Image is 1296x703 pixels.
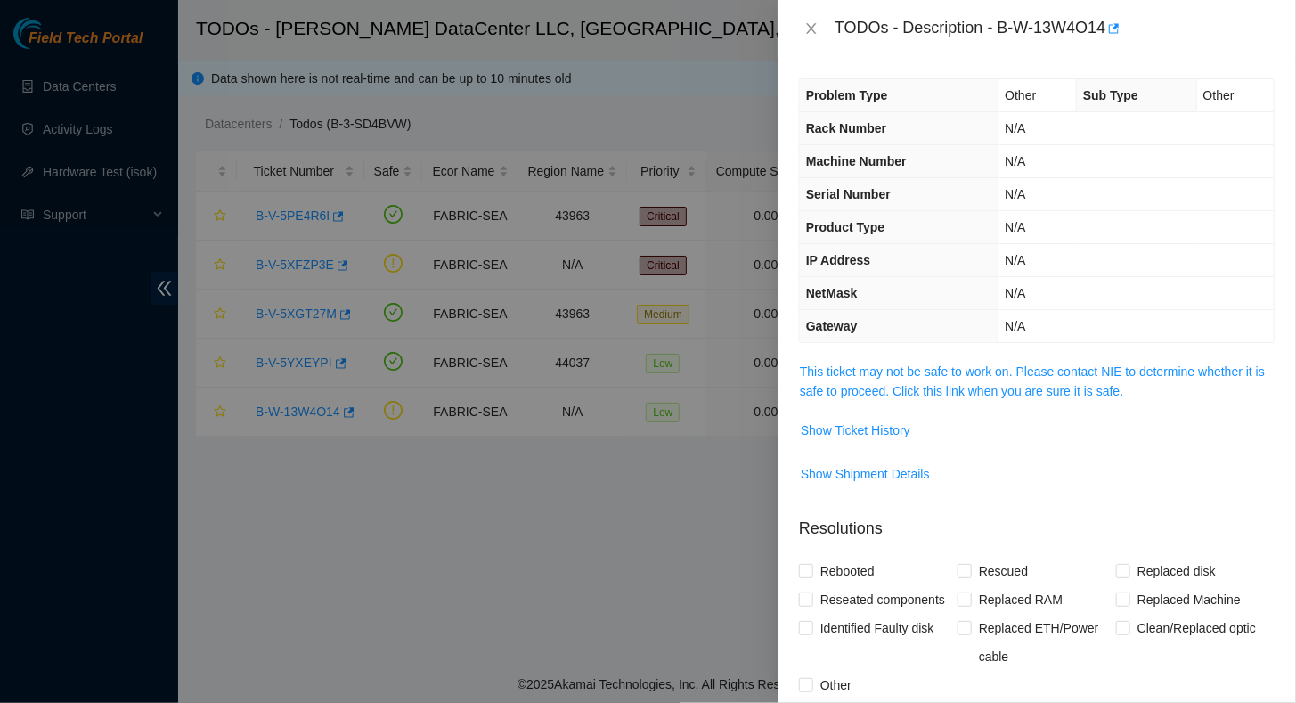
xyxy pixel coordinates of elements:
span: Identified Faulty disk [813,614,941,642]
span: Machine Number [806,154,907,168]
span: NetMask [806,286,858,300]
span: close [804,21,819,36]
span: N/A [1005,253,1025,267]
span: Rescued [972,557,1035,585]
span: N/A [1005,187,1025,201]
span: Replaced Machine [1130,585,1248,614]
span: Other [1203,88,1235,102]
button: Close [799,20,824,37]
button: Show Shipment Details [800,460,931,488]
span: N/A [1005,286,1025,300]
span: Other [1005,88,1036,102]
span: Rack Number [806,121,886,135]
span: Reseated components [813,585,952,614]
span: N/A [1005,220,1025,234]
a: This ticket may not be safe to work on. Please contact NIE to determine whether it is safe to pro... [800,364,1265,398]
span: N/A [1005,121,1025,135]
span: Show Ticket History [801,421,910,440]
span: Problem Type [806,88,888,102]
span: N/A [1005,319,1025,333]
span: Replaced RAM [972,585,1070,614]
span: N/A [1005,154,1025,168]
span: Sub Type [1083,88,1138,102]
span: Other [813,671,859,699]
span: Serial Number [806,187,891,201]
span: IP Address [806,253,870,267]
span: Clean/Replaced optic [1130,614,1263,642]
span: Gateway [806,319,858,333]
span: Rebooted [813,557,882,585]
div: TODOs - Description - B-W-13W4O14 [835,14,1275,43]
span: Replaced ETH/Power cable [972,614,1116,671]
span: Show Shipment Details [801,464,930,484]
button: Show Ticket History [800,416,911,445]
span: Product Type [806,220,884,234]
span: Replaced disk [1130,557,1223,585]
p: Resolutions [799,503,1275,541]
